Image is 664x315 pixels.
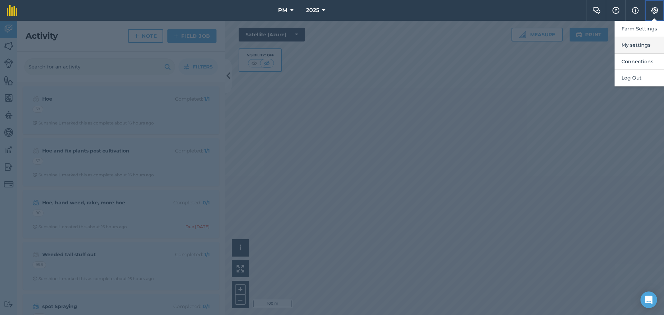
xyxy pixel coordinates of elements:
div: Open Intercom Messenger [640,291,657,308]
button: Connections [615,54,664,70]
img: fieldmargin Logo [7,5,17,16]
span: 2025 [306,6,319,15]
img: Two speech bubbles overlapping with the left bubble in the forefront [592,7,601,14]
img: A question mark icon [612,7,620,14]
button: Log Out [615,70,664,86]
button: My settings [615,37,664,53]
img: A cog icon [651,7,659,14]
img: svg+xml;base64,PHN2ZyB4bWxucz0iaHR0cDovL3d3dy53My5vcmcvMjAwMC9zdmciIHdpZHRoPSIxNyIgaGVpZ2h0PSIxNy... [632,6,639,15]
button: Farm Settings [615,21,664,37]
span: PM [278,6,287,15]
